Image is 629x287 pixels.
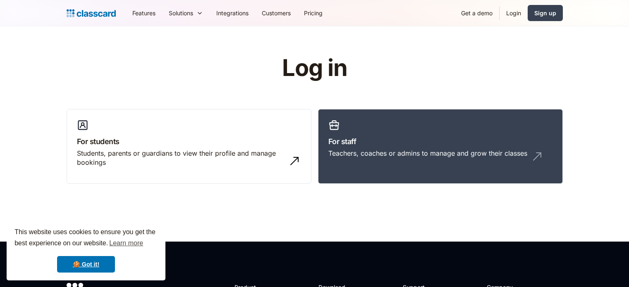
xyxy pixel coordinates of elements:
[318,109,563,184] a: For staffTeachers, coaches or admins to manage and grow their classes
[67,109,311,184] a: For studentsStudents, parents or guardians to view their profile and manage bookings
[210,4,255,22] a: Integrations
[57,256,115,273] a: dismiss cookie message
[77,149,285,167] div: Students, parents or guardians to view their profile and manage bookings
[169,9,193,17] div: Solutions
[126,4,162,22] a: Features
[528,5,563,21] a: Sign up
[454,4,499,22] a: Get a demo
[534,9,556,17] div: Sign up
[328,136,552,147] h3: For staff
[297,4,329,22] a: Pricing
[7,219,165,280] div: cookieconsent
[162,4,210,22] div: Solutions
[108,237,144,249] a: learn more about cookies
[328,149,527,158] div: Teachers, coaches or admins to manage and grow their classes
[67,7,116,19] a: home
[183,55,446,81] h1: Log in
[500,4,528,22] a: Login
[77,136,301,147] h3: For students
[255,4,297,22] a: Customers
[14,227,158,249] span: This website uses cookies to ensure you get the best experience on our website.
